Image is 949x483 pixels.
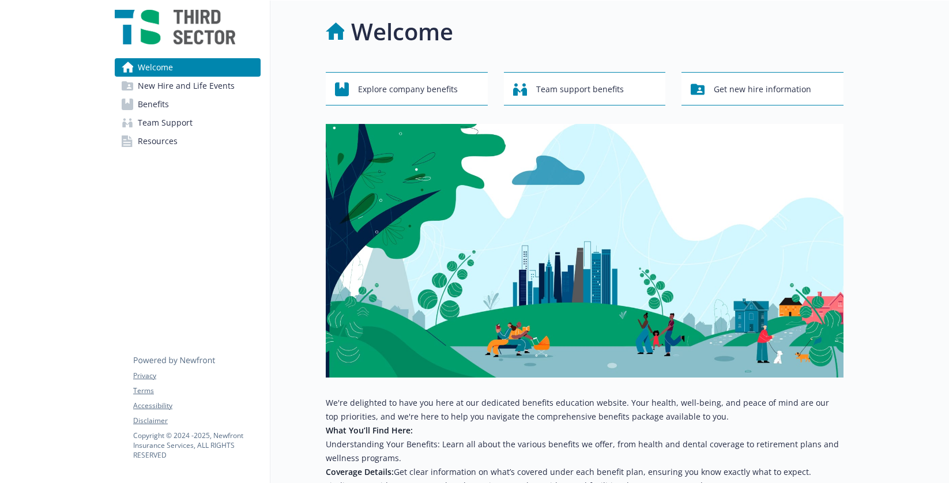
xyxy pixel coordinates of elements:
strong: What You’ll Find Here: [326,425,413,436]
h1: Welcome [351,14,453,49]
a: Welcome [115,58,261,77]
button: Get new hire information [681,72,843,105]
p: Copyright © 2024 - 2025 , Newfront Insurance Services, ALL RIGHTS RESERVED [133,431,260,460]
span: Get new hire information [714,78,811,100]
a: Privacy [133,371,260,381]
a: New Hire and Life Events [115,77,261,95]
span: Welcome [138,58,173,77]
a: Accessibility [133,401,260,411]
span: Team Support [138,114,193,132]
h6: Understanding Your Benefits: Learn all about the various benefits we offer, from health and denta... [326,437,843,465]
img: overview page banner [326,124,843,378]
span: Resources [138,132,178,150]
span: New Hire and Life Events [138,77,235,95]
h6: We're delighted to have you here at our dedicated benefits education website. Your health, well-b... [326,396,843,424]
button: Team support benefits [504,72,666,105]
h6: Get clear information on what’s covered under each benefit plan, ensuring you know exactly what t... [326,465,843,479]
a: Resources [115,132,261,150]
span: Team support benefits [536,78,624,100]
button: Explore company benefits [326,72,488,105]
a: Terms [133,386,260,396]
span: Explore company benefits [358,78,458,100]
span: Benefits [138,95,169,114]
a: Benefits [115,95,261,114]
strong: Coverage Details: [326,466,394,477]
a: Disclaimer [133,416,260,426]
a: Team Support [115,114,261,132]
